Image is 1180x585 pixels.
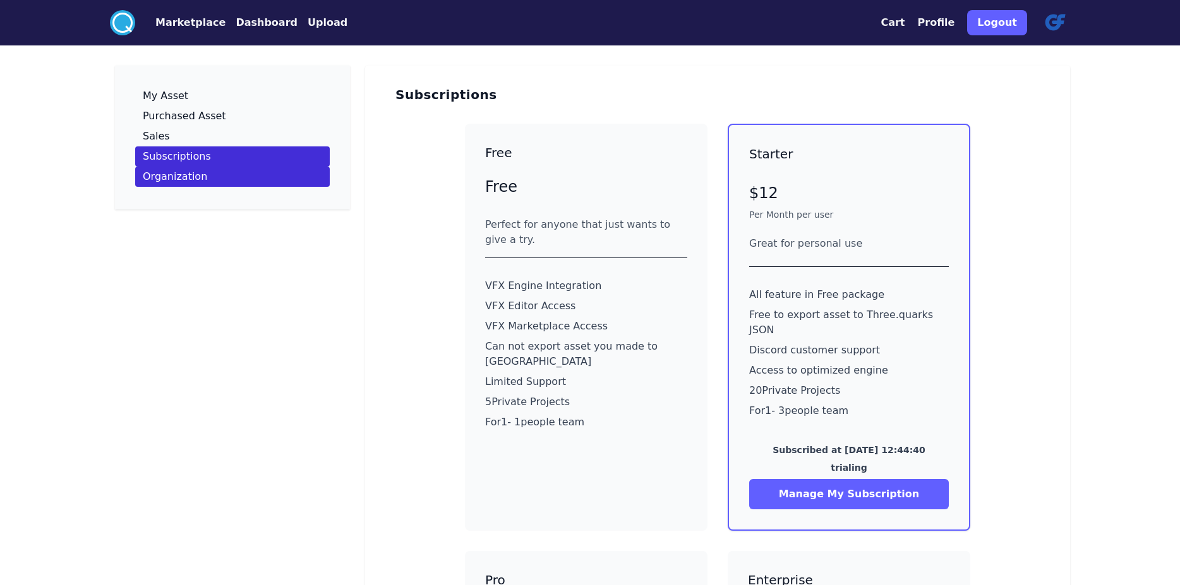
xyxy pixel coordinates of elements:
[135,146,330,167] a: Subscriptions
[135,15,226,30] a: Marketplace
[749,363,949,378] p: Access to optimized engine
[749,479,949,509] button: Manage My Subscription
[298,15,347,30] a: Upload
[308,15,347,30] button: Upload
[485,144,687,162] h3: Free
[749,461,949,474] p: trialing
[749,444,949,456] p: Subscribed at [DATE] 12:44:40
[135,106,330,126] a: Purchased Asset
[485,298,687,314] p: VFX Editor Access
[967,10,1027,35] button: Logout
[749,343,949,358] p: Discord customer support
[485,177,687,197] p: Free
[395,86,497,103] h3: Subscriptions
[143,131,170,141] p: Sales
[749,287,949,302] p: All feature in Free package
[485,339,687,369] p: Can not export asset you made to [GEOGRAPHIC_DATA]
[135,167,330,187] a: Organization
[485,394,687,410] p: 5 Private Projects
[918,15,955,30] button: Profile
[135,86,330,106] a: My Asset
[881,15,905,30] button: Cart
[749,236,949,251] div: Great for personal use
[749,383,949,398] p: 20 Private Projects
[749,145,949,163] h3: Starter
[749,403,949,418] p: For 1 - 3 people team
[135,126,330,146] a: Sales
[485,217,687,247] div: Perfect for anyone that just wants to give a try.
[155,15,226,30] button: Marketplace
[749,208,949,221] p: Per Month per user
[485,374,687,389] p: Limited Support
[143,172,207,182] p: Organization
[485,278,687,293] p: VFX Engine Integration
[226,15,298,30] a: Dashboard
[967,5,1027,40] a: Logout
[1040,8,1070,38] img: profile
[143,91,188,101] p: My Asset
[485,415,687,430] p: For 1 - 1 people team
[749,307,949,338] p: Free to export asset to Three.quarks JSON
[143,151,211,162] p: Subscriptions
[236,15,298,30] button: Dashboard
[749,183,949,203] p: $12
[143,111,226,121] p: Purchased Asset
[485,319,687,334] p: VFX Marketplace Access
